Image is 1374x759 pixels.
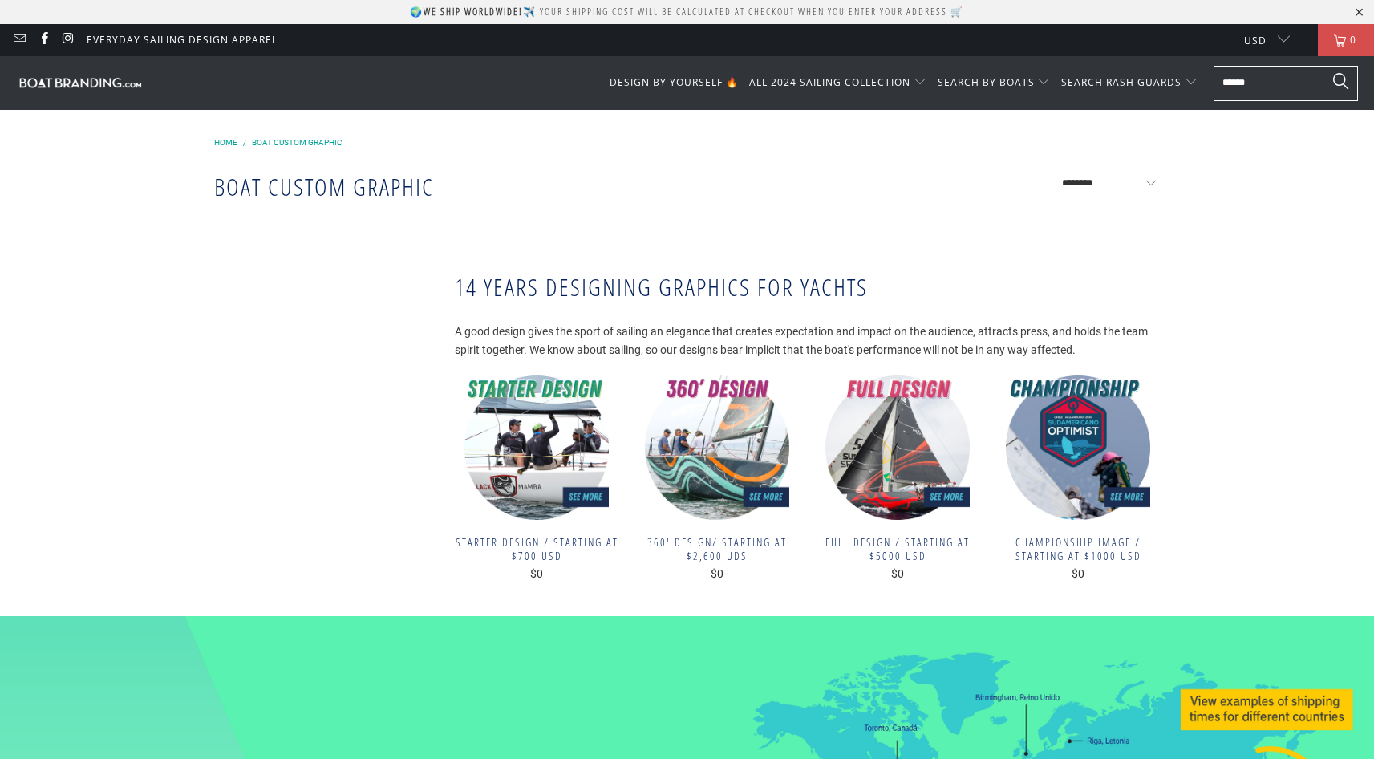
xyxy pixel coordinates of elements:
[87,31,278,49] a: Everyday Sailing Design Apparel
[635,536,800,580] a: 360' DESIGN/ Starting at $2,600 UDS $0
[996,375,1161,520] img: Boatbranding CHAMPIONSHIP IMAGE / Starting at $1000 USD Sailing-Gift Regatta Yacht Sailing-Lifest...
[749,75,910,89] span: ALL 2024 SAILING COLLECTION
[36,33,50,47] a: Boatbranding on Facebook
[214,138,237,147] a: Home
[635,536,800,563] span: 360' DESIGN/ Starting at $2,600 UDS
[610,75,739,89] span: DESIGN BY YOURSELF 🔥
[455,263,1161,310] h4: 14 YEARS DESIGNING GRAPHICS FOR YACHTS
[455,375,619,520] img: STARTER DESIGN / Starting at $700 USD
[530,567,543,580] span: $0
[816,375,980,520] img: Boatbranding FULL DESIGN / Starting at $5000 USD Sailing-Gift Regatta Yacht Sailing-Lifestyle Sai...
[816,536,980,580] a: FULL DESIGN / Starting at $5000 USD $0
[938,75,1035,89] span: SEARCH BY BOATS
[1061,64,1198,102] summary: SEARCH RASH GUARDS
[61,33,75,47] a: Boatbranding on Instagram
[1231,24,1290,56] button: USD
[610,64,1198,102] nav: Translation missing: en.navigation.header.main_nav
[243,138,246,147] span: /
[1346,24,1360,56] span: 0
[816,536,980,563] span: FULL DESIGN / Starting at $5000 USD
[1244,34,1267,47] span: USD
[455,536,619,563] span: STARTER DESIGN / Starting at $700 USD
[1061,75,1181,89] span: SEARCH RASH GUARDS
[996,536,1161,580] a: CHAMPIONSHIP IMAGE / Starting at $1000 USD $0
[12,33,26,47] a: Email Boatbranding
[1072,567,1084,580] span: $0
[424,5,523,18] strong: We ship worldwide!
[711,567,723,580] span: $0
[1318,24,1374,56] a: 0
[455,325,1148,355] span: A good design gives the sport of sailing an elegance that creates expectation and impact on the a...
[410,5,964,18] p: 🌍 ✈️ Your shipping cost will be calculated at checkout when you enter your address 🛒
[749,64,926,102] summary: ALL 2024 SAILING COLLECTION
[996,536,1161,563] span: CHAMPIONSHIP IMAGE / Starting at $1000 USD
[610,64,739,102] a: DESIGN BY YOURSELF 🔥
[252,138,342,147] a: BOAT CUSTOM GRAPHIC
[938,64,1051,102] summary: SEARCH BY BOATS
[455,536,619,580] a: STARTER DESIGN / Starting at $700 USD $0
[891,567,904,580] span: $0
[455,375,619,520] a: STARTER DESIGN / Starting at $700 USD STARTER DESIGN / Starting at $700 USD
[635,375,800,520] img: Boatbranding 360' DESIGN/ Starting at $2,600 UDS Sailing-Gift Regatta Yacht Sailing-Lifestyle Sai...
[214,165,679,205] h1: BOAT CUSTOM GRAPHIC
[16,75,144,90] img: Boatbranding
